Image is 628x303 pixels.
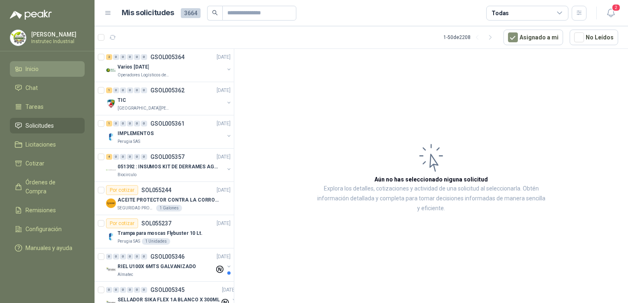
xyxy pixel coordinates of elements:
[134,287,140,293] div: 0
[212,10,218,16] span: search
[120,254,126,259] div: 0
[118,72,169,78] p: Operadores Logísticos del Caribe
[316,184,546,213] p: Explora los detalles, cotizaciones y actividad de una solicitud al seleccionarla. Obtén informaci...
[118,205,155,211] p: SEGURIDAD PROVISER LTDA
[118,63,149,71] p: Varios [DATE]
[118,138,140,145] p: Perugia SAS
[95,215,234,248] a: Por cotizarSOL055237[DATE] Company LogoTrampa para moscas Flybuster 10 Lt.Perugia SAS1 Unidades
[570,30,618,45] button: No Leídos
[120,54,126,60] div: 0
[10,156,85,171] a: Cotizar
[106,54,112,60] div: 2
[141,154,147,160] div: 0
[31,32,83,37] p: [PERSON_NAME]
[113,287,119,293] div: 0
[25,225,62,234] span: Configuración
[106,287,112,293] div: 0
[120,87,126,93] div: 0
[25,102,44,111] span: Tareas
[492,9,509,18] div: Todas
[118,230,203,237] p: Trampa para moscas Flybuster 10 Lt.
[106,119,232,145] a: 1 0 0 0 0 0 GSOL005361[DATE] Company LogoIMPLEMENTOSPerugia SAS
[150,87,185,93] p: GSOL005362
[10,137,85,152] a: Licitaciones
[150,254,185,259] p: GSOL005346
[150,54,185,60] p: GSOL005364
[106,252,232,278] a: 0 0 0 0 0 0 GSOL005346[DATE] Company LogoRIEL U100X 6MTS GALVANIZADOAlmatec
[106,121,112,126] div: 1
[217,87,231,94] p: [DATE]
[106,85,232,112] a: 1 0 0 0 0 0 GSOL005362[DATE] Company LogoTIC[GEOGRAPHIC_DATA][PERSON_NAME]
[10,61,85,77] a: Inicio
[181,8,201,18] span: 3664
[106,65,116,75] img: Company Logo
[134,87,140,93] div: 0
[141,87,147,93] div: 0
[113,87,119,93] div: 0
[106,99,116,108] img: Company Logo
[503,30,563,45] button: Asignado a mi
[10,202,85,218] a: Remisiones
[150,121,185,126] p: GSOL005361
[106,185,138,195] div: Por cotizar
[118,163,220,171] p: 051392 : INSUMOS KIT DE DERRAMES AGOSTO 2025
[118,105,169,112] p: [GEOGRAPHIC_DATA][PERSON_NAME]
[217,53,231,61] p: [DATE]
[10,118,85,133] a: Solicitudes
[127,121,133,126] div: 0
[150,287,185,293] p: GSOL005345
[118,196,220,204] p: ACEITE PROTECTOR CONTRA LA CORROSION - PARA LIMPIEZA DE ARMAMENTO
[141,220,171,226] p: SOL055237
[120,154,126,160] div: 0
[141,254,147,259] div: 0
[127,54,133,60] div: 0
[106,265,116,275] img: Company Logo
[106,198,116,208] img: Company Logo
[156,205,182,211] div: 1 Galones
[106,232,116,241] img: Company Logo
[118,130,154,138] p: IMPLEMENTOS
[141,54,147,60] div: 0
[118,238,140,245] p: Perugia SAS
[141,287,147,293] div: 0
[127,287,133,293] div: 0
[217,220,231,227] p: [DATE]
[374,175,488,184] h3: Aún no has seleccionado niguna solicitud
[120,287,126,293] div: 0
[10,30,26,46] img: Company Logo
[217,120,231,128] p: [DATE]
[10,174,85,199] a: Órdenes de Compra
[141,187,171,193] p: SOL055244
[10,80,85,96] a: Chat
[106,52,232,78] a: 2 0 0 0 0 0 GSOL005364[DATE] Company LogoVarios [DATE]Operadores Logísticos del Caribe
[25,206,56,215] span: Remisiones
[141,121,147,126] div: 0
[127,87,133,93] div: 0
[10,240,85,256] a: Manuales y ayuda
[127,154,133,160] div: 0
[118,96,126,104] p: TIC
[134,254,140,259] div: 0
[25,159,44,168] span: Cotizar
[134,121,140,126] div: 0
[106,165,116,175] img: Company Logo
[10,99,85,115] a: Tareas
[95,182,234,215] a: Por cotizarSOL055244[DATE] Company LogoACEITE PROTECTOR CONTRA LA CORROSION - PARA LIMPIEZA DE AR...
[25,83,38,92] span: Chat
[106,132,116,142] img: Company Logo
[127,254,133,259] div: 0
[31,39,83,44] p: Instrutec Industrial
[25,243,72,252] span: Manuales y ayuda
[106,87,112,93] div: 1
[113,254,119,259] div: 0
[106,154,112,160] div: 4
[150,154,185,160] p: GSOL005357
[113,121,119,126] div: 0
[217,186,231,194] p: [DATE]
[222,286,236,294] p: [DATE]
[142,238,170,245] div: 1 Unidades
[603,6,618,21] button: 2
[612,4,621,11] span: 2
[106,254,112,259] div: 0
[120,121,126,126] div: 0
